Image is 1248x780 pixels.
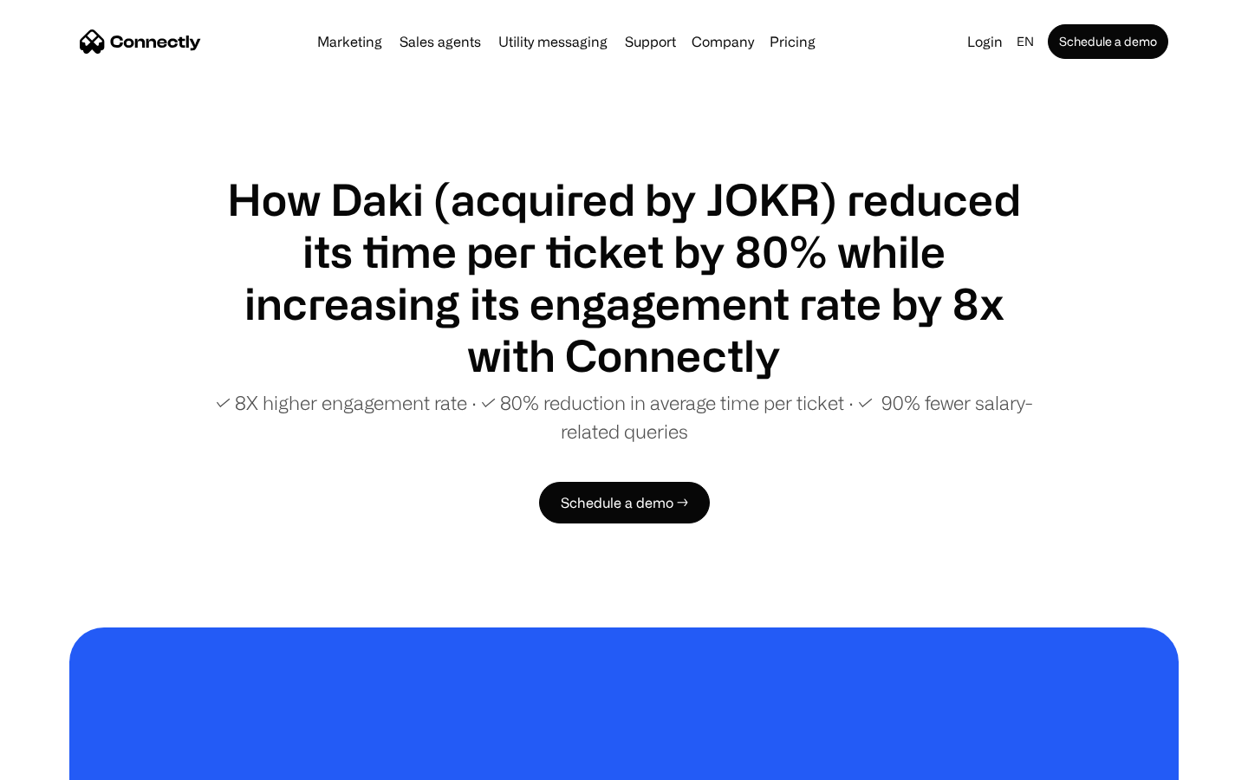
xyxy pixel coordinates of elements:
[208,388,1040,445] p: ✓ 8X higher engagement rate ∙ ✓ 80% reduction in average time per ticket ∙ ✓ 90% fewer salary-rel...
[960,29,1010,54] a: Login
[1017,29,1034,54] div: en
[208,173,1040,381] h1: How Daki (acquired by JOKR) reduced its time per ticket by 80% while increasing its engagement ra...
[35,750,104,774] ul: Language list
[692,29,754,54] div: Company
[763,35,822,49] a: Pricing
[539,482,710,523] a: Schedule a demo →
[17,748,104,774] aside: Language selected: English
[491,35,614,49] a: Utility messaging
[310,35,389,49] a: Marketing
[393,35,488,49] a: Sales agents
[1048,24,1168,59] a: Schedule a demo
[618,35,683,49] a: Support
